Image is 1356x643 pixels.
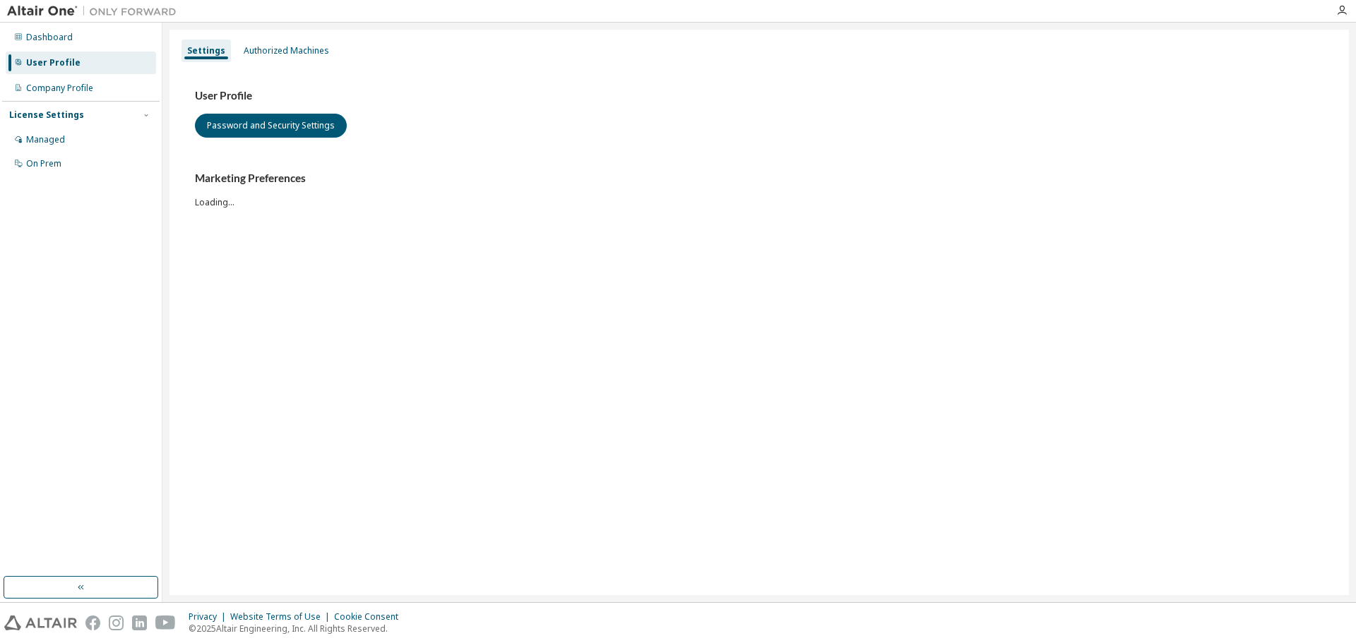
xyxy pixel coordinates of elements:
div: Company Profile [26,83,93,94]
img: linkedin.svg [132,615,147,630]
p: © 2025 Altair Engineering, Inc. All Rights Reserved. [189,623,407,635]
div: Authorized Machines [244,45,329,56]
div: Managed [26,134,65,145]
button: Password and Security Settings [195,114,347,138]
div: License Settings [9,109,84,121]
div: User Profile [26,57,81,68]
div: On Prem [26,158,61,169]
h3: Marketing Preferences [195,172,1324,186]
div: Settings [187,45,225,56]
img: youtube.svg [155,615,176,630]
div: Privacy [189,611,230,623]
div: Cookie Consent [334,611,407,623]
div: Dashboard [26,32,73,43]
img: altair_logo.svg [4,615,77,630]
img: Altair One [7,4,184,18]
h3: User Profile [195,89,1324,103]
img: facebook.svg [85,615,100,630]
img: instagram.svg [109,615,124,630]
div: Loading... [195,172,1324,208]
div: Website Terms of Use [230,611,334,623]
